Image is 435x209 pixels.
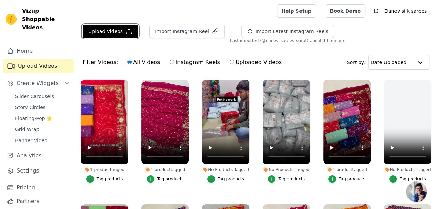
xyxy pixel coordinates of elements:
[157,176,184,182] div: Tag products
[86,175,123,183] button: Tag products
[17,79,59,87] span: Create Widgets
[11,136,74,145] a: Banner Video
[3,44,74,58] a: Home
[406,181,427,202] a: Open chat
[230,60,234,64] input: Uploaded Videos
[326,4,365,18] a: Book Demo
[218,176,244,182] div: Tag products
[15,93,54,100] span: Slider Carousels
[127,60,132,64] input: All Videos
[382,5,429,17] p: Danev silk sarees
[400,176,426,182] div: Tag products
[169,58,220,67] label: Instagram Reels
[15,126,39,133] span: Grid Wrap
[339,176,365,182] div: Tag products
[241,25,334,38] button: Import Latest Instagram Reels
[229,58,282,67] label: Uploaded Videos
[323,167,371,173] div: 1 product tagged
[3,149,74,163] a: Analytics
[277,4,316,18] a: Help Setup
[81,167,128,173] div: 1 product tagged
[11,92,74,101] a: Slider Carousels
[97,176,123,182] div: Tag products
[149,25,225,38] button: Import Instagram Reel
[389,175,426,183] button: Tag products
[15,115,52,122] span: Floating-Pop ⭐
[384,167,431,173] div: No Products Tagged
[11,114,74,123] a: Floating-Pop ⭐
[347,55,430,70] div: Sort by:
[3,195,74,208] a: Partners
[268,175,305,183] button: Tag products
[83,25,138,38] button: Upload Videos
[230,38,345,43] span: Last imported (@ danev_sarees_surat ): about 1 hour ago
[127,58,160,67] label: All Videos
[3,181,74,195] a: Pricing
[15,104,45,111] span: Story Circles
[202,167,249,173] div: No Products Tagged
[170,60,174,64] input: Instagram Reels
[3,164,74,178] a: Settings
[207,175,244,183] button: Tag products
[6,14,17,25] img: Vizup
[374,8,378,14] text: D
[147,175,184,183] button: Tag products
[3,59,74,73] a: Upload Videos
[141,167,189,173] div: 1 product tagged
[278,176,305,182] div: Tag products
[3,76,74,90] button: Create Widgets
[11,125,74,134] a: Grid Wrap
[328,175,365,183] button: Tag products
[83,54,285,70] div: Filter Videos:
[15,137,47,144] span: Banner Video
[11,103,74,112] a: Story Circles
[371,5,429,17] button: D Danev silk sarees
[263,167,310,173] div: No Products Tagged
[22,7,71,32] span: Vizup Shoppable Videos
